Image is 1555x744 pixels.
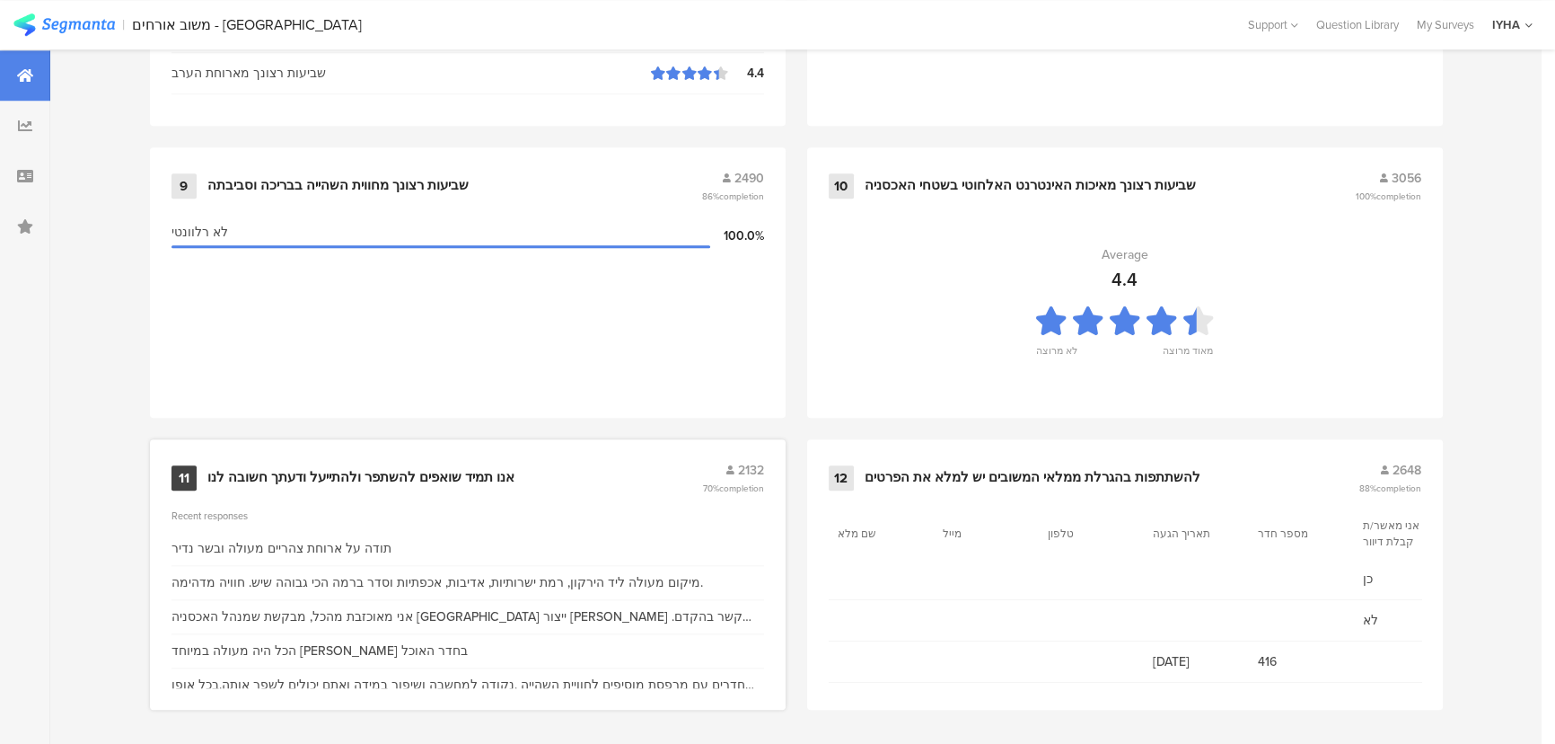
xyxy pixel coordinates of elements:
[1153,652,1240,671] span: [DATE]
[734,169,764,188] span: 2490
[122,14,125,35] div: |
[1258,652,1345,671] span: 416
[710,226,764,245] div: 100.0%
[1248,11,1298,39] div: Support
[829,465,854,491] div: 12
[171,64,651,83] div: שביעות רצונך מארוחת הערב
[1356,190,1421,203] span: 100%
[865,469,1200,487] div: להשתתפות בהגרלת ממלאי המשובים יש למלא את הפרטים
[1392,461,1421,480] span: 2648
[171,223,228,242] span: לא רלוונטי
[207,469,514,487] div: אנו תמיד שואפים להשתפר ולהתייעל ודעתך חשובה לנו
[1111,266,1138,293] div: 4.4
[838,526,918,542] section: שם מלא
[719,482,764,495] span: completion
[171,465,197,491] div: 11
[13,13,115,36] img: segmanta logo
[132,16,362,33] div: משוב אורחים - [GEOGRAPHIC_DATA]
[1048,526,1129,542] section: טלפון
[865,177,1196,195] div: שביעות רצונך מאיכות האינטרנט האלחוטי בשטחי האכסניה
[1363,570,1450,589] span: כן
[171,573,703,592] div: מיקום מעולה ליד הירקון, רמת ישרותיות, אדיבות, אכפתיות וסדר ברמה הכי גבוהה שיש. חוויה מדהימה.
[171,642,468,660] div: הכל היה מעולה במיוחד [PERSON_NAME] בחדר האוכל
[1376,190,1421,203] span: completion
[943,526,1023,542] section: מייל
[702,190,764,203] span: 86%
[1036,343,1077,368] div: לא מרוצה
[1153,526,1234,542] section: תאריך הגעה
[1363,518,1444,550] section: אני מאשר/ת קבלת דיוור
[171,607,764,626] div: אני מאוכזבת מהכל, מבקשת שמנהל האכסניה [GEOGRAPHIC_DATA] ייצור [PERSON_NAME] קשר בהקדם. 0502028188
[171,173,197,199] div: 9
[1408,16,1483,33] a: My Surveys
[171,676,764,695] div: חדרים עם מרפסת מוסיפים לחוויית השהייה .נקודה למחשבה ושיפור במידה ואתם יכולים לשפר אותה.בכל אופן נ...
[738,461,764,480] span: 2132
[1307,16,1408,33] a: Question Library
[728,64,764,83] div: 4.4
[703,482,764,495] span: 70%
[171,539,391,558] div: תודה על ארוחת צהריים מעולה ובשר נדיר
[171,509,764,523] div: Recent responses
[1363,611,1450,630] span: לא
[1492,16,1520,33] div: IYHA
[1102,245,1148,264] div: Average
[719,190,764,203] span: completion
[829,173,854,199] div: 10
[207,177,469,195] div: שביעות רצונך מחווית השהייה בבריכה וסביבתה
[1163,343,1213,368] div: מאוד מרוצה
[1376,482,1421,495] span: completion
[1359,482,1421,495] span: 88%
[1392,169,1421,188] span: 3056
[1258,526,1339,542] section: מספר חדר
